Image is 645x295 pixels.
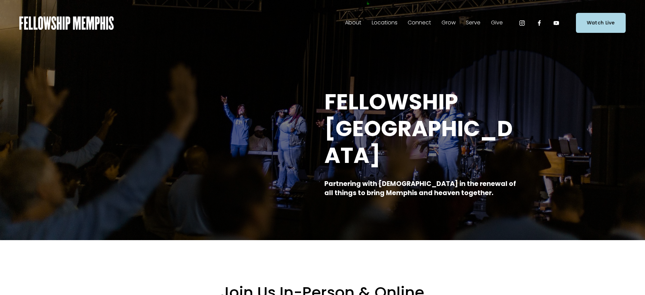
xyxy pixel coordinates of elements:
[491,18,503,28] a: folder dropdown
[536,20,543,26] a: Facebook
[19,16,114,30] img: Fellowship Memphis
[408,18,431,28] a: folder dropdown
[553,20,560,26] a: YouTube
[442,18,456,28] a: folder dropdown
[442,18,456,28] span: Grow
[372,18,397,28] a: folder dropdown
[408,18,431,28] span: Connect
[466,18,480,28] span: Serve
[372,18,397,28] span: Locations
[466,18,480,28] a: folder dropdown
[345,18,361,28] span: About
[491,18,503,28] span: Give
[324,179,517,197] strong: Partnering with [DEMOGRAPHIC_DATA] in the renewal of all things to bring Memphis and heaven toget...
[324,87,513,170] strong: FELLOWSHIP [GEOGRAPHIC_DATA]
[519,20,525,26] a: Instagram
[345,18,361,28] a: folder dropdown
[576,13,626,33] a: Watch Live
